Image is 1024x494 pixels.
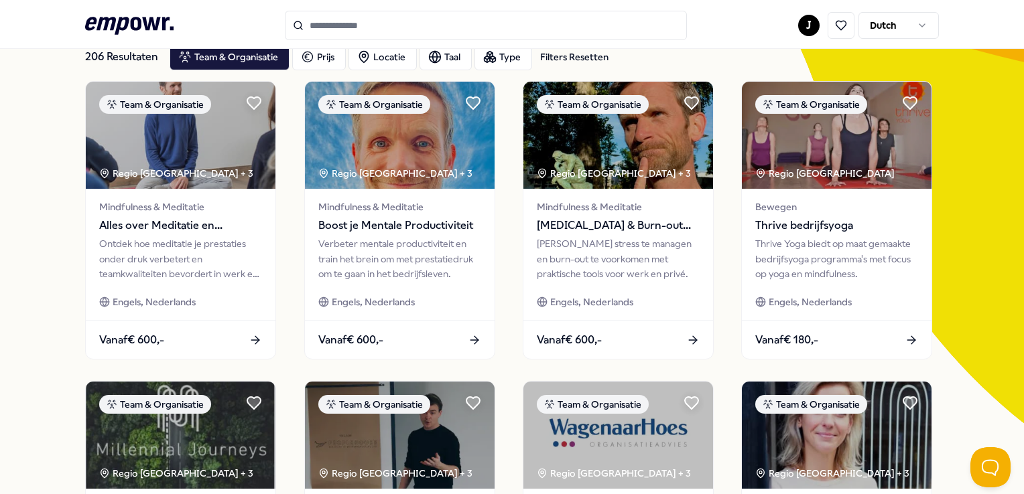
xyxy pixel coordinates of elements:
[755,466,909,481] div: Regio [GEOGRAPHIC_DATA] + 3
[318,236,481,281] div: Verbeter mentale productiviteit en train het brein om met prestatiedruk om te gaan in het bedrijf...
[305,82,495,189] img: package image
[550,295,633,309] span: Engels, Nederlands
[755,331,818,349] span: Vanaf € 180,-
[540,50,609,64] div: Filters Resetten
[318,331,383,349] span: Vanaf € 600,-
[86,382,275,489] img: package image
[537,217,700,234] span: [MEDICAL_DATA] & Burn-out Preventie
[970,447,1011,487] iframe: Help Scout Beacon - Open
[523,81,714,359] a: package imageTeam & OrganisatieRegio [GEOGRAPHIC_DATA] + 3Mindfulness & Meditatie[MEDICAL_DATA] &...
[318,166,472,181] div: Regio [GEOGRAPHIC_DATA] + 3
[537,466,691,481] div: Regio [GEOGRAPHIC_DATA] + 3
[755,236,918,281] div: Thrive Yoga biedt op maat gemaakte bedrijfsyoga programma's met focus op yoga en mindfulness.
[318,395,430,414] div: Team & Organisatie
[348,44,417,70] button: Locatie
[537,236,700,281] div: [PERSON_NAME] stress te managen en burn-out te voorkomen met praktische tools voor werk en privé.
[318,466,472,481] div: Regio [GEOGRAPHIC_DATA] + 3
[285,11,687,40] input: Search for products, categories or subcategories
[318,95,430,114] div: Team & Organisatie
[537,331,602,349] span: Vanaf € 600,-
[742,382,932,489] img: package image
[537,395,649,414] div: Team & Organisatie
[99,395,211,414] div: Team & Organisatie
[99,236,262,281] div: Ontdek hoe meditatie je prestaties onder druk verbetert en teamkwaliteiten bevordert in werk en l...
[99,331,164,349] span: Vanaf € 600,-
[537,199,700,214] span: Mindfulness & Meditatie
[113,295,196,309] span: Engels, Nederlands
[769,295,852,309] span: Engels, Nederlands
[86,82,275,189] img: package image
[420,44,472,70] button: Taal
[99,217,262,234] span: Alles over Meditatie en periodieke sessies
[474,44,532,70] button: Type
[523,82,713,189] img: package image
[523,382,713,489] img: package image
[170,44,290,70] button: Team & Organisatie
[292,44,346,70] button: Prijs
[99,466,253,481] div: Regio [GEOGRAPHIC_DATA] + 3
[318,217,481,234] span: Boost je Mentale Productiviteit
[99,199,262,214] span: Mindfulness & Meditatie
[85,81,276,359] a: package imageTeam & OrganisatieRegio [GEOGRAPHIC_DATA] + 3Mindfulness & MeditatieAlles over Medit...
[755,95,867,114] div: Team & Organisatie
[755,199,918,214] span: Bewegen
[755,395,867,414] div: Team & Organisatie
[742,82,932,189] img: package image
[332,295,415,309] span: Engels, Nederlands
[537,95,649,114] div: Team & Organisatie
[755,166,897,181] div: Regio [GEOGRAPHIC_DATA]
[798,15,820,36] button: J
[755,217,918,234] span: Thrive bedrijfsyoga
[304,81,495,359] a: package imageTeam & OrganisatieRegio [GEOGRAPHIC_DATA] + 3Mindfulness & MeditatieBoost je Mentale...
[305,382,495,489] img: package image
[85,44,159,70] div: 206 Resultaten
[99,95,211,114] div: Team & Organisatie
[99,166,253,181] div: Regio [GEOGRAPHIC_DATA] + 3
[741,81,932,359] a: package imageTeam & OrganisatieRegio [GEOGRAPHIC_DATA] BewegenThrive bedrijfsyogaThrive Yoga bied...
[537,166,691,181] div: Regio [GEOGRAPHIC_DATA] + 3
[318,199,481,214] span: Mindfulness & Meditatie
